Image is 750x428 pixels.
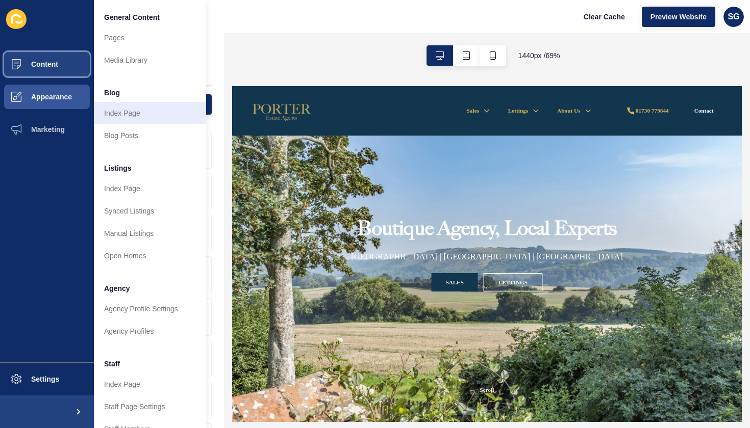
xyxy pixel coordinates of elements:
span: Clear Cache [584,12,625,22]
a: Index Page [94,177,206,200]
a: Synced Listings [94,200,206,222]
span: SG [728,12,739,22]
span: Listings [104,163,132,173]
span: General Content [104,12,160,22]
a: Blog Posts [94,124,206,147]
a: Index Page [94,102,206,124]
a: Manual Listings [94,222,206,245]
a: Open Homes [94,245,206,267]
a: Lettings [397,30,427,42]
a: 01730 779844 [568,30,630,42]
a: Agency Profile Settings [94,298,206,320]
a: Contact [645,23,714,48]
span: Agency [104,283,130,293]
div: 01730 779844 [582,30,630,42]
a: Media Library [94,49,206,71]
a: Agency Profiles [94,320,206,342]
span: 1440 px / 69 % [518,50,560,61]
span: Blog [104,88,120,98]
h1: Boutique Agency, Local Experts [180,188,555,222]
span: Preview Website [651,12,707,22]
a: Sales [338,30,356,42]
a: Staff Page Settings [94,395,206,418]
a: SALES [287,270,354,296]
a: Pages [94,26,206,49]
a: Index Page [94,373,206,395]
button: Preview Website [642,7,715,27]
h2: [GEOGRAPHIC_DATA] | [GEOGRAPHIC_DATA] | [GEOGRAPHIC_DATA] [171,238,563,253]
button: Clear Cache [575,7,634,27]
span: Staff [104,359,120,369]
img: Company logo [20,5,122,66]
a: LETTINGS [362,270,447,296]
a: About Us [468,30,502,42]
